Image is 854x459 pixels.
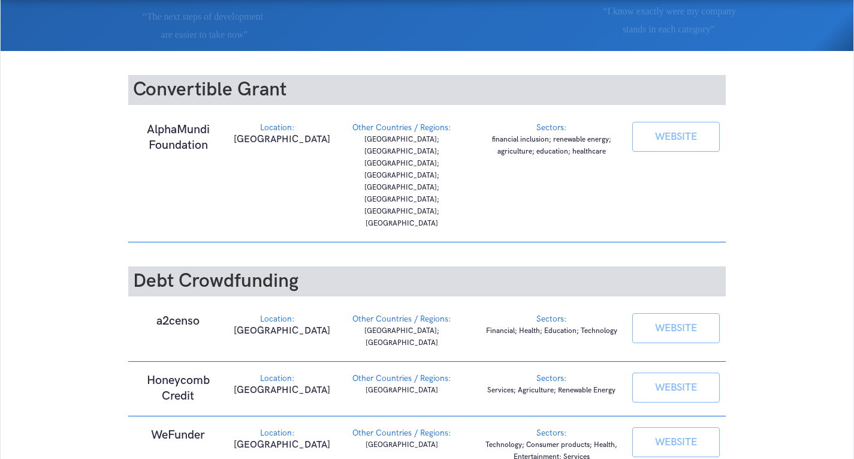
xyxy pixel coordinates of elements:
[333,313,470,325] div: Other Countries / Regions:
[128,266,725,296] h2: Debt Crowdfunding
[483,373,620,385] div: Sectors:
[483,134,620,158] p: financial inclusion; renewable energy; agriculture; education; healthcare
[632,122,720,152] a: WEBSITE
[134,122,222,153] h1: AlphaMundi Foundation
[333,385,470,397] p: [GEOGRAPHIC_DATA]
[234,134,321,146] p: [GEOGRAPHIC_DATA]
[333,439,470,451] p: [GEOGRAPHIC_DATA]
[483,427,620,439] div: Sectors:
[483,122,620,134] div: Sectors:
[234,385,321,397] p: [GEOGRAPHIC_DATA]
[128,75,725,105] h2: Convertible Grant
[134,373,222,404] h1: Honeycomb Credit
[333,373,470,385] div: Other Countries / Regions:
[134,427,222,443] h1: WeFunder
[333,122,470,134] div: Other Countries / Regions:
[483,313,620,325] div: Sectors:
[483,325,620,337] p: Financial; Health; Education; Technology
[234,427,321,439] div: Location:
[333,325,470,349] p: [GEOGRAPHIC_DATA]; [GEOGRAPHIC_DATA]
[234,122,321,134] div: Location:
[234,373,321,385] div: Location:
[483,385,620,397] p: Services; Agriculture; Renewable Energy
[333,134,470,230] p: [GEOGRAPHIC_DATA]; [GEOGRAPHIC_DATA]; [GEOGRAPHIC_DATA]; [GEOGRAPHIC_DATA]; [GEOGRAPHIC_DATA]; [G...
[632,427,720,457] a: WEBSITE
[234,313,321,325] div: Location:
[333,427,470,439] div: Other Countries / Regions:
[632,373,720,403] a: WEBSITE
[134,313,222,329] h1: a2censo
[234,439,321,451] p: [GEOGRAPHIC_DATA]
[234,325,321,337] p: [GEOGRAPHIC_DATA]
[632,313,720,343] a: WEBSITE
